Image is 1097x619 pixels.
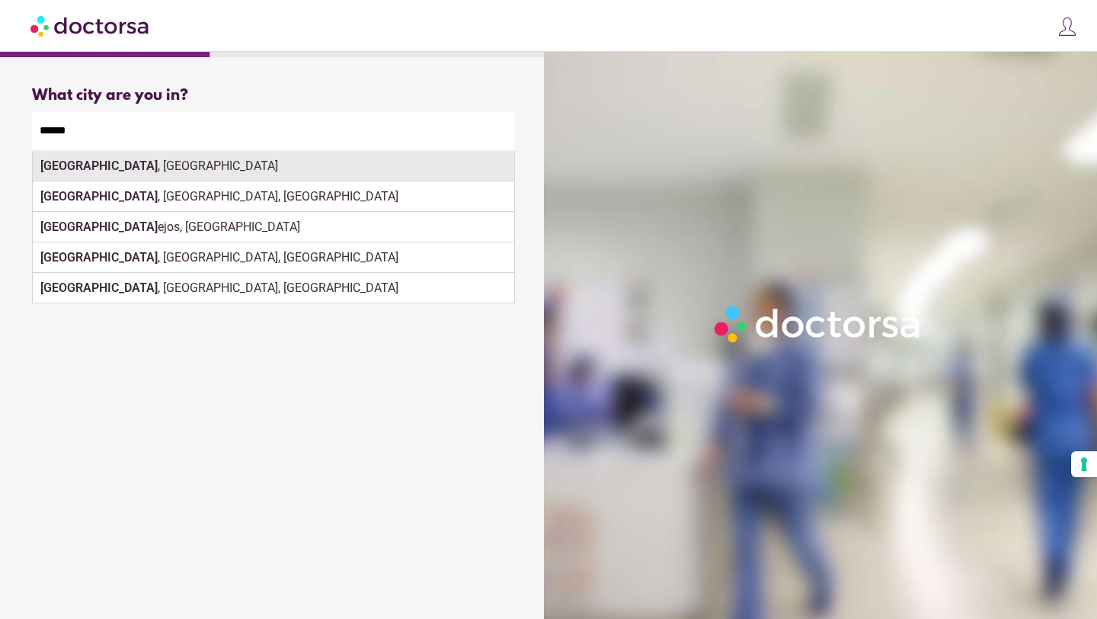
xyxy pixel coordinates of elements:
[40,189,158,204] strong: [GEOGRAPHIC_DATA]
[33,242,514,273] div: , [GEOGRAPHIC_DATA], [GEOGRAPHIC_DATA]
[33,273,514,303] div: , [GEOGRAPHIC_DATA], [GEOGRAPHIC_DATA]
[40,281,158,295] strong: [GEOGRAPHIC_DATA]
[40,250,158,265] strong: [GEOGRAPHIC_DATA]
[32,149,515,183] div: Make sure the city you pick is where you need assistance.
[33,151,514,181] div: , [GEOGRAPHIC_DATA]
[40,159,158,173] strong: [GEOGRAPHIC_DATA]
[33,212,514,242] div: ejos, [GEOGRAPHIC_DATA]
[1057,16,1078,37] img: icons8-customer-100.png
[33,181,514,212] div: , [GEOGRAPHIC_DATA], [GEOGRAPHIC_DATA]
[40,220,158,234] strong: [GEOGRAPHIC_DATA]
[708,300,928,348] img: Logo-Doctorsa-trans-White-partial-flat.png
[32,87,515,104] div: What city are you in?
[1071,451,1097,477] button: Your consent preferences for tracking technologies
[30,8,151,43] img: Doctorsa.com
